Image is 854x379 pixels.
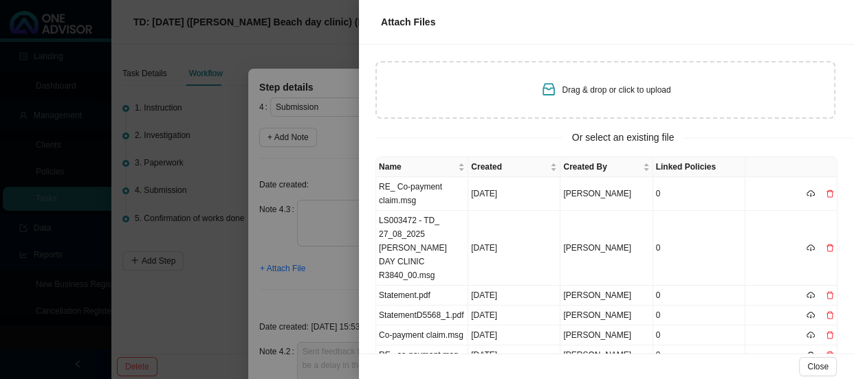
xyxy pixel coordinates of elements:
td: [DATE] [468,345,560,365]
td: RE_ Co-payment claim.msg [376,177,468,211]
td: 0 [653,177,745,211]
span: delete [826,189,834,198]
td: 0 [653,345,745,365]
span: cloud-download [807,291,815,299]
span: cloud-download [807,351,815,359]
span: [PERSON_NAME] [563,330,631,340]
td: [DATE] [468,177,560,211]
td: 0 [653,325,745,345]
span: delete [826,351,834,359]
span: Attach Files [381,16,435,27]
span: cloud-download [807,189,815,198]
td: [DATE] [468,211,560,286]
span: cloud-download [807,311,815,319]
span: Or select an existing file [562,130,684,146]
td: 0 [653,286,745,306]
span: delete [826,291,834,299]
td: Statement.pdf [376,286,468,306]
span: cloud-download [807,244,815,252]
span: [PERSON_NAME] [563,310,631,320]
span: inbox [540,81,557,97]
span: [PERSON_NAME] [563,189,631,198]
span: Close [807,360,829,374]
td: 0 [653,306,745,325]
span: [PERSON_NAME] [563,243,631,253]
td: [DATE] [468,306,560,325]
span: Drag & drop or click to upload [562,85,671,95]
th: Linked Policies [653,157,745,177]
td: 0 [653,211,745,286]
button: Close [799,357,837,376]
span: delete [826,244,834,252]
td: Co-payment claim.msg [376,325,468,345]
td: RE_ co-payment.msg [376,345,468,365]
td: LS003472 - TD_ 27_08_2025 [PERSON_NAME] DAY CLINIC R3840_00.msg [376,211,468,286]
span: delete [826,331,834,339]
span: [PERSON_NAME] [563,350,631,360]
span: cloud-download [807,331,815,339]
td: StatementD5568_1.pdf [376,306,468,325]
span: [PERSON_NAME] [563,290,631,300]
span: Name [379,160,455,174]
th: Created By [560,157,653,177]
span: Created [471,160,547,174]
span: delete [826,311,834,319]
th: Name [376,157,468,177]
th: Created [468,157,560,177]
td: [DATE] [468,286,560,306]
td: [DATE] [468,325,560,345]
span: Created By [563,160,639,174]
